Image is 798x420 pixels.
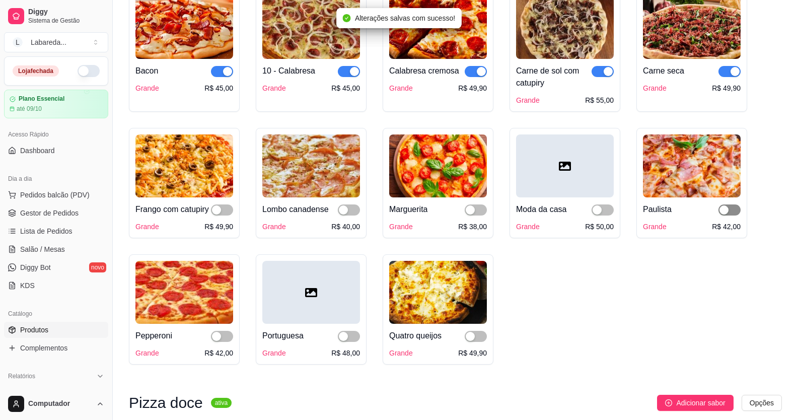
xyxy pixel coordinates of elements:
span: Dashboard [20,146,55,156]
div: R$ 42,00 [712,222,741,232]
div: Grande [135,348,159,358]
div: Catálogo [4,306,108,322]
div: R$ 49,90 [204,222,233,232]
a: Lista de Pedidos [4,223,108,239]
span: Sistema de Gestão [28,17,104,25]
a: Dashboard [4,143,108,159]
div: Grande [135,83,159,93]
div: Grande [262,348,286,358]
span: Computador [28,399,92,408]
img: product-image [262,134,360,197]
div: R$ 45,00 [331,83,360,93]
div: R$ 45,00 [204,83,233,93]
div: Paulista [643,203,672,216]
a: Diggy Botnovo [4,259,108,275]
div: Calabresa cremosa [389,65,459,77]
span: Opções [750,397,774,408]
div: Grande [262,222,286,232]
div: R$ 38,00 [458,222,487,232]
div: Portuguesa [262,330,304,342]
div: Grande [643,222,667,232]
div: Grande [135,222,159,232]
div: Acesso Rápido [4,126,108,143]
div: R$ 40,00 [331,222,360,232]
div: Bacon [135,65,158,77]
img: product-image [389,134,487,197]
article: até 09/10 [17,105,42,113]
div: Carne seca [643,65,684,77]
div: R$ 49,90 [458,83,487,93]
div: R$ 48,00 [331,348,360,358]
div: R$ 50,00 [585,222,614,232]
span: Pedidos balcão (PDV) [20,190,90,200]
div: Labareda ... [31,37,66,47]
div: Grande [389,83,413,93]
a: DiggySistema de Gestão [4,4,108,28]
img: product-image [135,134,233,197]
div: 10 - Calabresa [262,65,315,77]
button: Adicionar sabor [657,395,733,411]
div: Loja fechada [13,65,59,77]
div: Dia a dia [4,171,108,187]
a: Gestor de Pedidos [4,205,108,221]
div: Lombo canadense [262,203,329,216]
span: KDS [20,281,35,291]
div: Grande [516,222,540,232]
span: Lista de Pedidos [20,226,72,236]
div: Pepperoni [135,330,172,342]
a: Salão / Mesas [4,241,108,257]
a: Complementos [4,340,108,356]
a: Relatórios de vendas [4,384,108,400]
h3: Pizza doce [129,397,203,409]
span: plus-circle [665,399,672,406]
div: Carne de sol com catupiry [516,65,592,89]
img: product-image [389,261,487,324]
div: Grande [643,83,667,93]
div: Quatro queijos [389,330,442,342]
a: Produtos [4,322,108,338]
span: check-circle [343,14,351,22]
span: Diggy Bot [20,262,51,272]
a: KDS [4,277,108,294]
div: Moda da casa [516,203,567,216]
button: Alterar Status [78,65,100,77]
sup: ativa [211,398,232,408]
div: R$ 49,90 [712,83,741,93]
article: Plano Essencial [19,95,64,103]
div: Grande [262,83,286,93]
button: Computador [4,392,108,416]
span: Complementos [20,343,67,353]
span: Diggy [28,8,104,17]
a: Plano Essencialaté 09/10 [4,90,108,118]
div: Grande [389,222,413,232]
div: R$ 49,90 [458,348,487,358]
button: Select a team [4,32,108,52]
span: L [13,37,23,47]
span: Salão / Mesas [20,244,65,254]
div: Marguerita [389,203,427,216]
button: Opções [742,395,782,411]
span: Relatórios de vendas [20,387,87,397]
span: Alterações salvas com sucesso! [355,14,455,22]
div: Grande [389,348,413,358]
div: Frango com catupiry [135,203,209,216]
span: Produtos [20,325,48,335]
img: product-image [643,134,741,197]
button: Pedidos balcão (PDV) [4,187,108,203]
div: R$ 55,00 [585,95,614,105]
span: Gestor de Pedidos [20,208,79,218]
span: Relatórios [8,372,35,380]
span: Adicionar sabor [676,397,725,408]
div: R$ 42,00 [204,348,233,358]
img: product-image [135,261,233,324]
div: Grande [516,95,540,105]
